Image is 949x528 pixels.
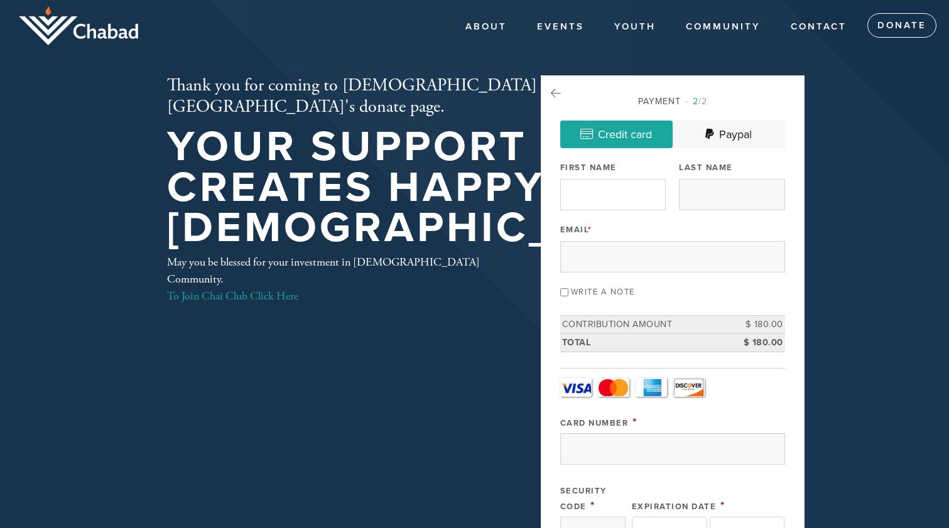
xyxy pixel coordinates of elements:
[560,378,592,397] a: Visa
[590,498,595,512] span: This field is required.
[632,415,637,429] span: This field is required.
[560,224,592,235] label: Email
[560,121,673,148] a: Credit card
[456,15,516,39] a: About
[729,333,785,352] td: $ 180.00
[781,15,856,39] a: Contact
[598,378,629,397] a: MasterCard
[560,333,729,352] td: Total
[167,127,706,249] h1: Your support creates happy [DEMOGRAPHIC_DATA]!
[673,121,785,148] a: Paypal
[167,254,500,304] div: May you be blessed for your investment in [DEMOGRAPHIC_DATA] Community.
[679,162,733,173] label: Last Name
[867,13,936,38] a: Donate
[729,316,785,334] td: $ 180.00
[571,287,635,297] label: Write a note
[605,15,665,39] a: YOUTH
[685,96,707,107] span: /2
[167,289,298,303] a: To Join Chai Club Click Here
[676,15,770,39] a: COMMUNITY
[720,498,725,512] span: This field is required.
[636,378,667,397] a: Amex
[560,162,617,173] label: First Name
[528,15,594,39] a: Events
[19,6,138,45] img: logo_half.png
[673,378,705,397] a: Discover
[167,75,706,117] h2: Thank you for coming to [DEMOGRAPHIC_DATA][GEOGRAPHIC_DATA]'s donate page.
[560,486,607,512] label: Security Code
[693,96,698,107] span: 2
[632,502,717,512] label: Expiration Date
[560,418,629,428] label: Card Number
[588,225,592,235] span: This field is required.
[560,95,785,108] div: Payment
[560,316,729,334] td: Contribution Amount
